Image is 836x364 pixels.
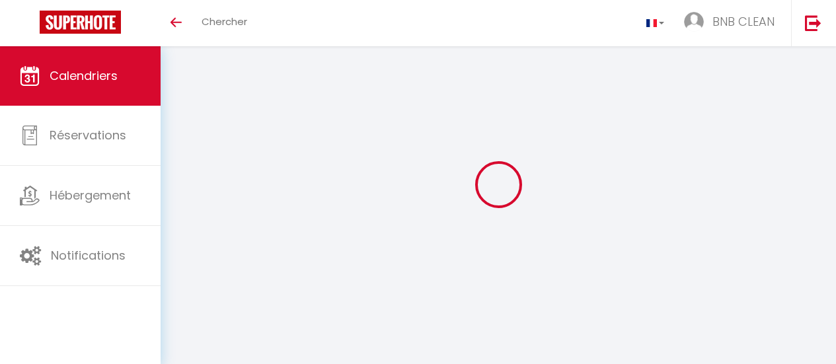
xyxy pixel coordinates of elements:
img: ... [684,12,704,32]
span: Réservations [50,127,126,143]
span: Calendriers [50,67,118,84]
span: Chercher [202,15,247,28]
img: Super Booking [40,11,121,34]
span: BNB CLEAN [712,13,775,30]
span: Notifications [51,247,126,264]
span: Hébergement [50,187,131,203]
img: logout [805,15,821,31]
